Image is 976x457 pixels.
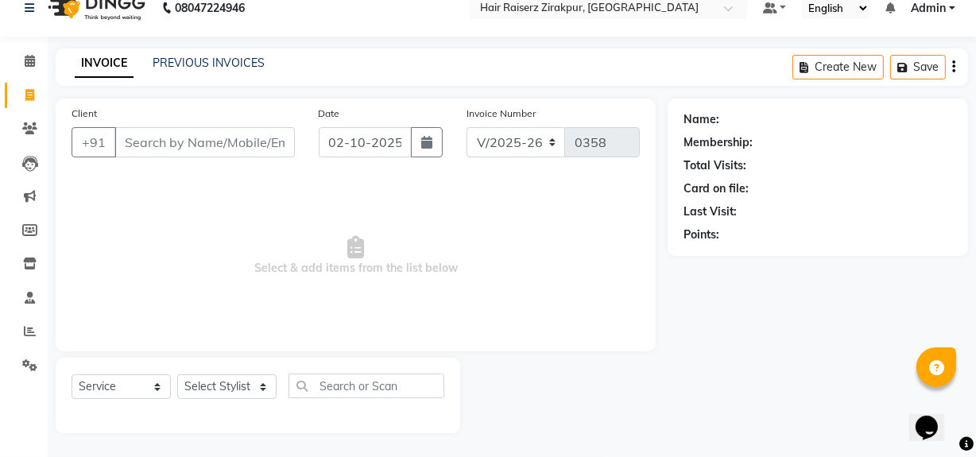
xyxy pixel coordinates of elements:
[72,107,97,121] label: Client
[114,127,295,157] input: Search by Name/Mobile/Email/Code
[792,55,884,79] button: Create New
[684,180,749,197] div: Card on file:
[467,107,536,121] label: Invoice Number
[319,107,340,121] label: Date
[684,203,737,220] div: Last Visit:
[72,127,116,157] button: +91
[289,374,444,398] input: Search or Scan
[72,176,640,335] span: Select & add items from the list below
[890,55,946,79] button: Save
[75,49,134,78] a: INVOICE
[909,393,960,441] iframe: chat widget
[684,227,719,243] div: Points:
[153,56,265,70] a: PREVIOUS INVOICES
[684,157,746,174] div: Total Visits:
[684,134,753,151] div: Membership:
[684,111,719,128] div: Name:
